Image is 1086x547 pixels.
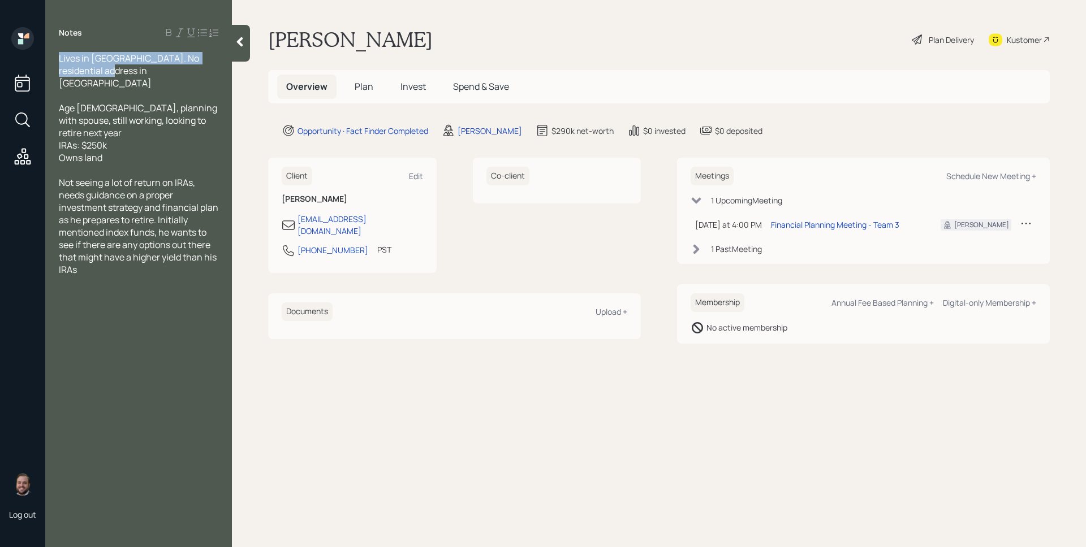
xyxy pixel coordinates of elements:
span: Lives in [GEOGRAPHIC_DATA]. No residential address in [GEOGRAPHIC_DATA] [59,52,201,89]
div: [PERSON_NAME] [954,220,1009,230]
span: Invest [400,80,426,93]
h6: Documents [282,302,333,321]
div: [PHONE_NUMBER] [298,244,368,256]
div: PST [377,244,391,255]
span: Not seeing a lot of return on IRAs, needs guidance on a proper investment strategy and financial ... [59,176,220,276]
div: Plan Delivery [929,34,974,46]
h6: Membership [691,293,744,312]
h6: [PERSON_NAME] [282,194,423,204]
div: Schedule New Meeting + [946,171,1036,181]
div: 1 Upcoming Meeting [711,194,782,206]
h6: Client [282,167,312,185]
h6: Meetings [691,167,734,185]
span: Plan [355,80,373,93]
div: Digital-only Membership + [943,297,1036,308]
div: Edit [409,171,423,181]
div: [PERSON_NAME] [458,125,522,137]
div: Log out [9,509,36,520]
span: Overview [286,80,327,93]
div: 1 Past Meeting [711,243,762,255]
div: Opportunity · Fact Finder Completed [298,125,428,137]
div: $290k net-worth [551,125,614,137]
span: Age [DEMOGRAPHIC_DATA], planning with spouse, still working, looking to retire next year IRAs: $2... [59,102,219,164]
h6: Co-client [486,167,529,185]
div: No active membership [706,322,787,333]
div: [DATE] at 4:00 PM [695,219,762,231]
div: Financial Planning Meeting - Team 3 [771,219,899,231]
span: Spend & Save [453,80,509,93]
div: Kustomer [1007,34,1042,46]
h1: [PERSON_NAME] [268,27,433,52]
div: Upload + [596,306,627,317]
div: $0 invested [643,125,686,137]
label: Notes [59,27,82,38]
div: [EMAIL_ADDRESS][DOMAIN_NAME] [298,213,423,237]
div: $0 deposited [715,125,762,137]
div: Annual Fee Based Planning + [831,297,934,308]
img: james-distasi-headshot.png [11,473,34,496]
